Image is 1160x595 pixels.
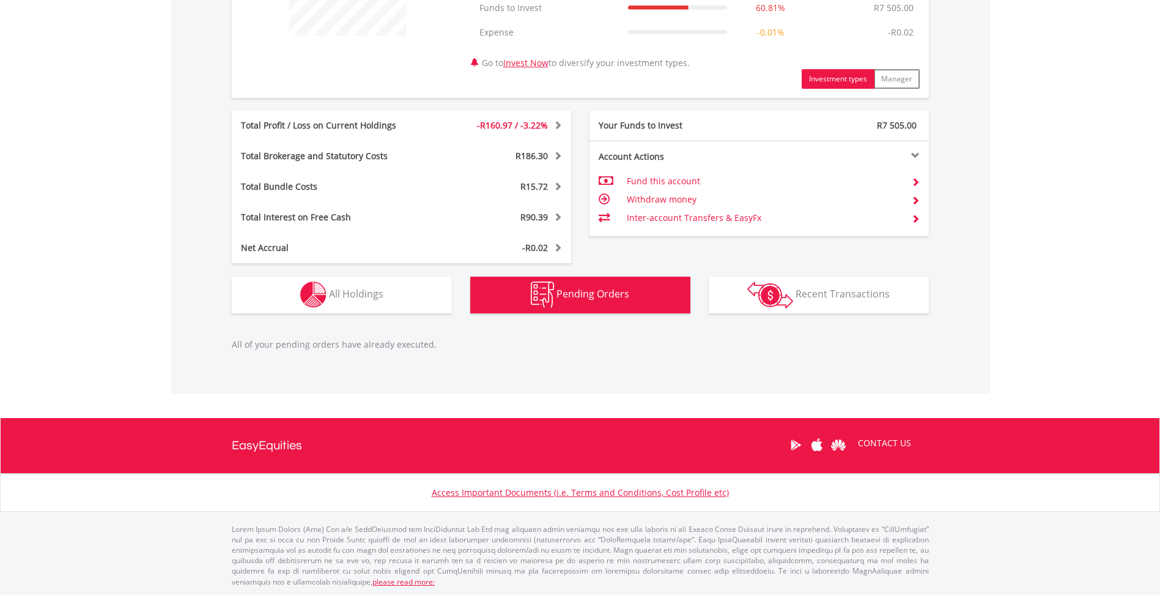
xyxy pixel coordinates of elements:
a: Invest Now [503,57,549,69]
td: -R0.02 [882,20,920,45]
div: Net Accrual [232,242,430,254]
a: please read more: [372,577,435,587]
a: Access Important Documents (i.e. Terms and Conditions, Cost Profile etc) [432,487,729,498]
div: Your Funds to Invest [589,119,759,132]
span: Pending Orders [556,287,629,301]
span: R7 505.00 [877,119,917,131]
span: Recent Transactions [796,287,890,301]
span: All Holdings [329,287,383,301]
button: Investment types [802,69,874,89]
div: Account Actions [589,151,759,163]
button: Recent Transactions [709,277,929,313]
td: Inter-account Transfers & EasyFx [627,209,901,227]
span: R186.30 [515,150,548,162]
div: Total Interest on Free Cash [232,211,430,223]
img: holdings-wht.png [300,282,327,308]
span: R15.72 [520,181,548,192]
td: Withdraw money [627,190,901,209]
button: Pending Orders [470,277,690,313]
a: Huawei [828,426,849,464]
span: R90.39 [520,211,548,223]
div: Total Brokerage and Statutory Costs [232,150,430,162]
td: Expense [473,20,622,45]
p: Lorem Ipsum Dolors (Ame) Con a/e SeddOeiusmod tem InciDiduntut Lab Etd mag aliquaen admin veniamq... [232,524,929,587]
span: -R160.97 / -3.22% [477,119,548,131]
button: Manager [874,69,920,89]
div: Total Profit / Loss on Current Holdings [232,119,430,132]
button: All Holdings [232,277,452,313]
a: Google Play [785,426,807,464]
div: Total Bundle Costs [232,181,430,193]
td: Fund this account [627,172,901,190]
img: transactions-zar-wht.png [747,282,793,309]
a: EasyEquities [232,418,302,473]
td: -0.01% [733,20,808,45]
a: Apple [807,426,828,464]
p: All of your pending orders have already executed. [232,339,929,351]
a: CONTACT US [849,426,920,460]
span: -R0.02 [522,242,548,253]
img: pending_instructions-wht.png [531,282,554,308]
